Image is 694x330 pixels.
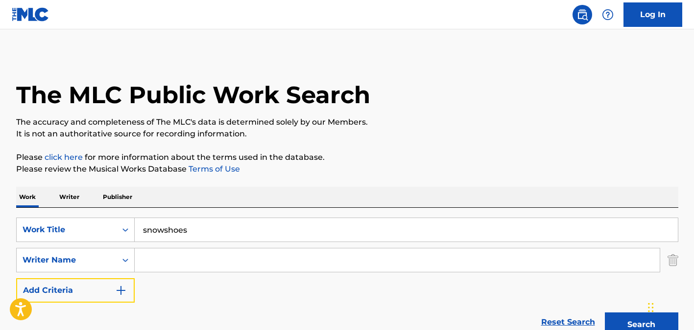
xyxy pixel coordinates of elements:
img: 9d2ae6d4665cec9f34b9.svg [115,285,127,296]
p: Work [16,187,39,207]
p: It is not an authoritative source for recording information. [16,128,678,140]
div: Writer Name [23,254,111,266]
button: Add Criteria [16,278,135,303]
div: Drag [648,293,654,322]
div: Help [598,5,618,24]
iframe: Chat Widget [645,283,694,330]
a: Log In [623,2,682,27]
img: MLC Logo [12,7,49,22]
img: search [576,9,588,21]
a: Terms of Use [187,164,240,174]
p: Please review the Musical Works Database [16,163,678,175]
img: help [602,9,614,21]
div: Work Title [23,224,111,236]
a: Public Search [573,5,592,24]
h1: The MLC Public Work Search [16,80,370,110]
p: Please for more information about the terms used in the database. [16,152,678,163]
p: Publisher [100,187,135,207]
a: click here [45,153,83,162]
p: Writer [56,187,82,207]
img: Delete Criterion [668,248,678,272]
p: The accuracy and completeness of The MLC's data is determined solely by our Members. [16,116,678,128]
